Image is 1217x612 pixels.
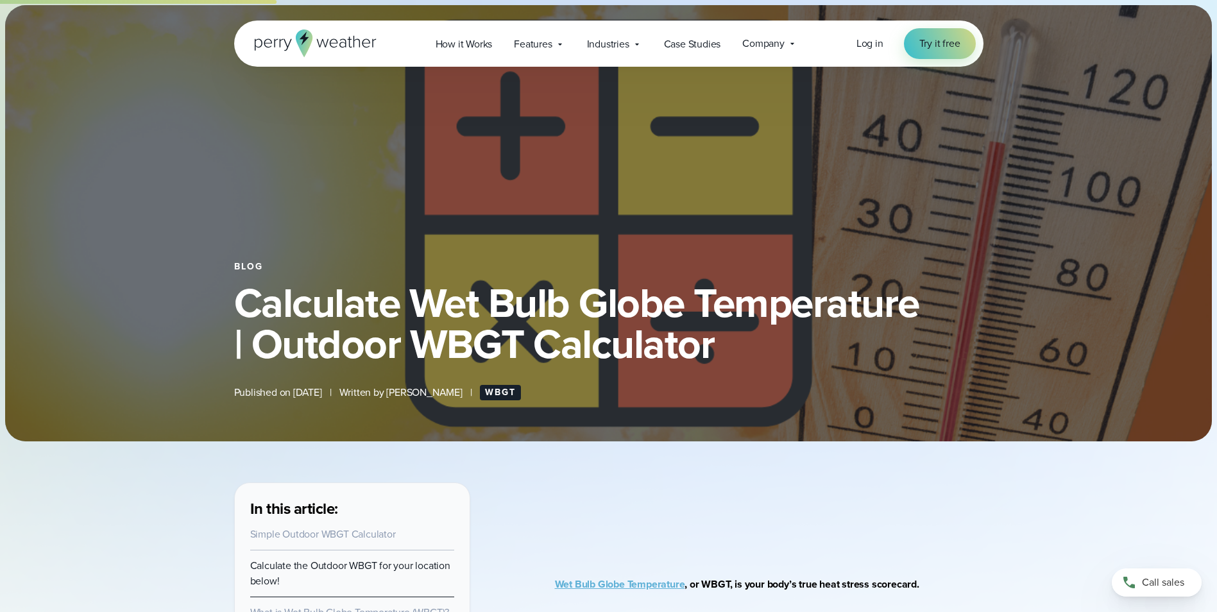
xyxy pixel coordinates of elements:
[904,28,976,59] a: Try it free
[555,577,685,591] a: Wet Bulb Globe Temperature
[339,385,463,400] span: Written by [PERSON_NAME]
[919,36,960,51] span: Try it free
[555,577,919,591] strong: , or WBGT, is your body’s true heat stress scorecard.
[234,282,983,364] h1: Calculate Wet Bulb Globe Temperature | Outdoor WBGT Calculator
[330,385,332,400] span: |
[250,558,450,588] a: Calculate the Outdoor WBGT for your location below!
[587,37,629,52] span: Industries
[856,36,883,51] a: Log in
[742,36,785,51] span: Company
[470,385,472,400] span: |
[250,527,396,541] a: Simple Outdoor WBGT Calculator
[592,482,946,536] iframe: WBGT Explained: Listen as we break down all you need to know about WBGT Video
[436,37,493,52] span: How it Works
[653,31,732,57] a: Case Studies
[664,37,721,52] span: Case Studies
[1112,568,1202,597] a: Call sales
[1142,575,1184,590] span: Call sales
[514,37,552,52] span: Features
[425,31,504,57] a: How it Works
[234,385,322,400] span: Published on [DATE]
[480,385,521,400] a: WBGT
[250,498,454,519] h3: In this article:
[234,262,983,272] div: Blog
